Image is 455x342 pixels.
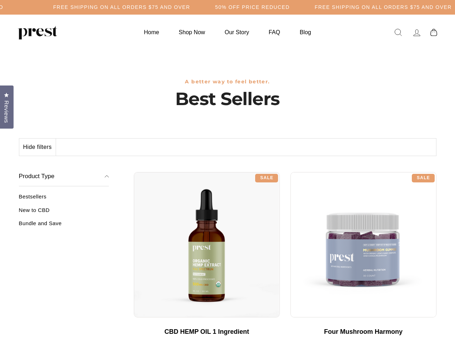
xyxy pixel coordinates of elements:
[19,220,109,232] a: Bundle and Save
[53,4,190,10] h5: Free Shipping on all orders $75 and over
[215,4,290,10] h5: 50% OFF PRICE REDUCED
[19,193,109,205] a: Bestsellers
[412,174,435,182] div: Sale
[18,25,57,40] img: PREST ORGANICS
[216,25,258,39] a: Our Story
[141,328,273,336] div: CBD HEMP OIL 1 Ingredient
[315,4,452,10] h5: Free Shipping on all orders $75 and over
[19,139,56,156] button: Hide filters
[135,25,168,39] a: Home
[19,88,436,110] h1: Best Sellers
[291,25,320,39] a: Blog
[2,100,11,123] span: Reviews
[19,167,109,187] button: Product Type
[19,207,109,219] a: New to CBD
[255,174,278,182] div: Sale
[135,25,320,39] ul: Primary
[19,79,436,85] h3: A better way to feel better.
[170,25,214,39] a: Shop Now
[260,25,289,39] a: FAQ
[298,328,429,336] div: Four Mushroom Harmony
